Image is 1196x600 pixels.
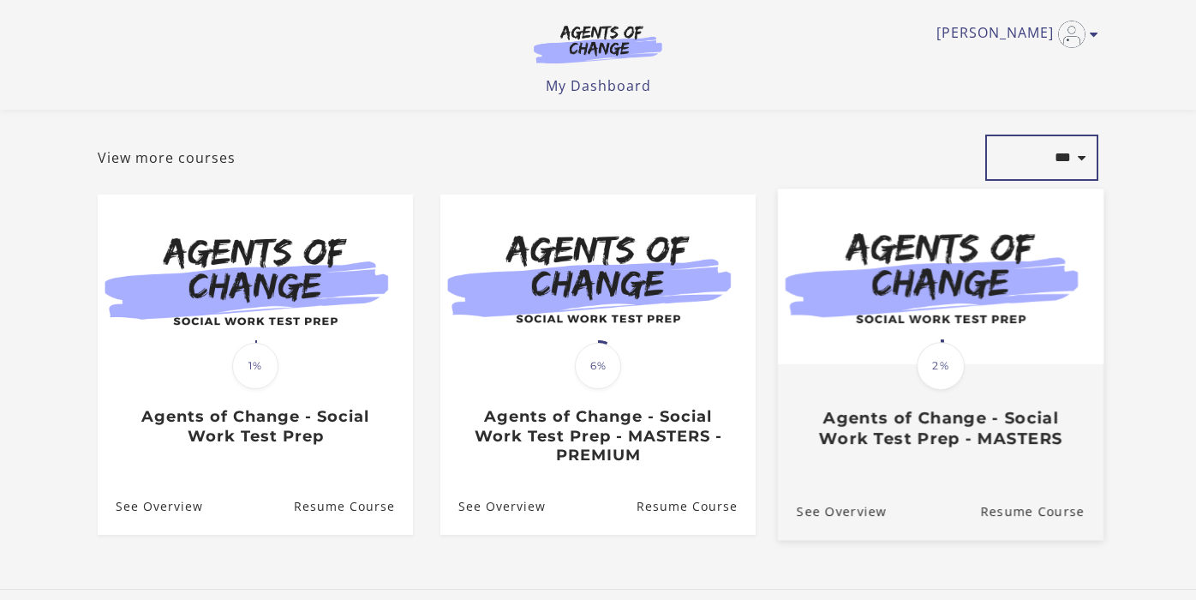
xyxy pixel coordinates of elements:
[575,343,621,389] span: 6%
[546,76,651,95] a: My Dashboard
[440,478,546,534] a: Agents of Change - Social Work Test Prep - MASTERS - PREMIUM: See Overview
[516,24,680,63] img: Agents of Change Logo
[936,21,1090,48] a: Toggle menu
[917,342,965,390] span: 2%
[116,407,394,446] h3: Agents of Change - Social Work Test Prep
[294,478,413,534] a: Agents of Change - Social Work Test Prep: Resume Course
[797,408,1085,447] h3: Agents of Change - Social Work Test Prep - MASTERS
[637,478,756,534] a: Agents of Change - Social Work Test Prep - MASTERS - PREMIUM: Resume Course
[778,482,887,539] a: Agents of Change - Social Work Test Prep - MASTERS: See Overview
[232,343,278,389] span: 1%
[98,147,236,168] a: View more courses
[458,407,737,465] h3: Agents of Change - Social Work Test Prep - MASTERS - PREMIUM
[980,482,1103,539] a: Agents of Change - Social Work Test Prep - MASTERS: Resume Course
[98,478,203,534] a: Agents of Change - Social Work Test Prep: See Overview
